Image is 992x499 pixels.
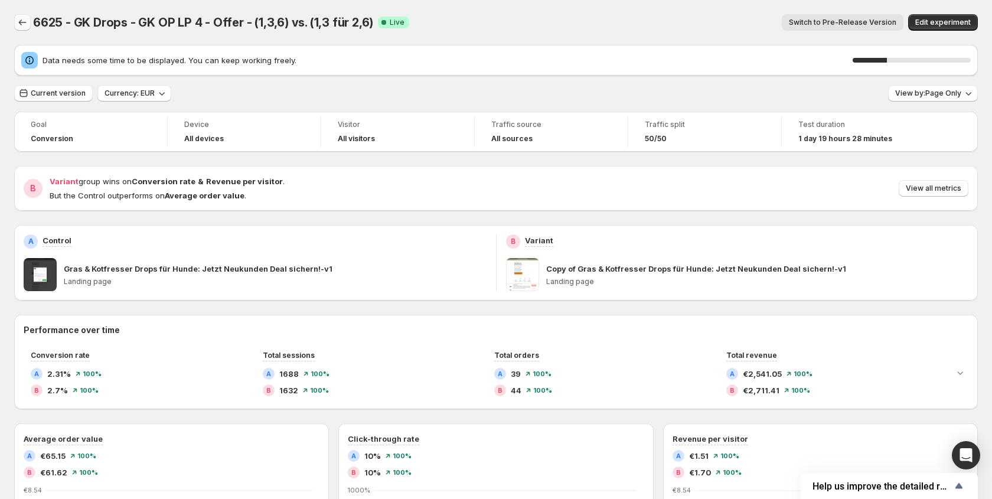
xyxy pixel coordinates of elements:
[43,54,853,66] span: Data needs some time to be displayed. You can keep working freely.
[30,182,36,194] h2: B
[24,486,43,494] text: €8.54
[50,177,79,186] span: Variant
[494,351,539,360] span: Total orders
[546,277,969,286] p: Landing page
[689,467,711,478] span: €1.70
[31,119,151,145] a: GoalConversion
[952,364,968,381] button: Expand chart
[348,486,370,494] text: 1000%
[794,370,812,377] span: 100 %
[906,184,961,193] span: View all metrics
[798,120,919,129] span: Test duration
[198,177,204,186] strong: &
[338,120,458,129] span: Visitor
[77,452,96,459] span: 100 %
[726,351,777,360] span: Total revenue
[34,370,39,377] h2: A
[673,486,691,494] text: €8.54
[311,370,329,377] span: 100 %
[364,467,381,478] span: 10%
[351,452,356,459] h2: A
[393,452,412,459] span: 100 %
[676,469,681,476] h2: B
[798,119,919,145] a: Test duration1 day 19 hours 28 minutes
[24,324,968,336] h2: Performance over time
[498,387,502,394] h2: B
[645,119,765,145] a: Traffic split50/50
[14,14,31,31] button: Back
[50,177,285,186] span: group wins on .
[97,85,171,102] button: Currency: EUR
[491,134,533,143] h4: All sources
[184,119,304,145] a: DeviceAll devices
[673,433,748,445] h3: Revenue per visitor
[533,370,552,377] span: 100 %
[782,14,903,31] button: Switch to Pre-Release Version
[390,18,404,27] span: Live
[730,387,735,394] h2: B
[338,134,375,143] h4: All visitors
[279,368,299,380] span: 1688
[511,237,515,246] h2: B
[27,469,32,476] h2: B
[28,237,34,246] h2: A
[798,134,892,143] span: 1 day 19 hours 28 minutes
[184,134,224,143] h4: All devices
[31,120,151,129] span: Goal
[812,479,966,493] button: Show survey - Help us improve the detailed report for A/B campaigns
[491,120,611,129] span: Traffic source
[506,258,539,291] img: Copy of Gras & Kotfresser Drops für Hunde: Jetzt Neukunden Deal sichern!-v1
[64,277,487,286] p: Landing page
[47,368,71,380] span: 2.31%
[266,370,271,377] h2: A
[899,180,968,197] button: View all metrics
[184,120,304,129] span: Device
[40,450,66,462] span: €65.15
[730,370,735,377] h2: A
[43,234,71,246] p: Control
[80,387,99,394] span: 100 %
[720,452,739,459] span: 100 %
[27,452,32,459] h2: A
[31,89,86,98] span: Current version
[645,120,765,129] span: Traffic split
[952,441,980,469] div: Open Intercom Messenger
[40,467,67,478] span: €61.62
[676,452,681,459] h2: A
[491,119,611,145] a: Traffic sourceAll sources
[31,134,73,143] span: Conversion
[743,384,779,396] span: €2,711.41
[908,14,978,31] button: Edit experiment
[50,191,246,200] span: But the Control outperforms on .
[689,450,709,462] span: €1.51
[546,263,846,275] p: Copy of Gras & Kotfresser Drops für Hunde: Jetzt Neukunden Deal sichern!-v1
[511,384,521,396] span: 44
[310,387,329,394] span: 100 %
[33,15,373,30] span: 6625 - GK Drops - GK OP LP 4 - Offer - (1,3,6) vs. (1,3 für 2,6)
[393,469,412,476] span: 100 %
[743,368,782,380] span: €2,541.05
[511,368,521,380] span: 39
[132,177,195,186] strong: Conversion rate
[83,370,102,377] span: 100 %
[364,450,381,462] span: 10%
[525,234,553,246] p: Variant
[915,18,971,27] span: Edit experiment
[24,433,103,445] h3: Average order value
[812,481,952,492] span: Help us improve the detailed report for A/B campaigns
[498,370,502,377] h2: A
[279,384,298,396] span: 1632
[165,191,244,200] strong: Average order value
[31,351,90,360] span: Conversion rate
[533,387,552,394] span: 100 %
[895,89,961,98] span: View by: Page Only
[263,351,315,360] span: Total sessions
[791,387,810,394] span: 100 %
[338,119,458,145] a: VisitorAll visitors
[723,469,742,476] span: 100 %
[888,85,978,102] button: View by:Page Only
[79,469,98,476] span: 100 %
[14,85,93,102] button: Current version
[266,387,271,394] h2: B
[34,387,39,394] h2: B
